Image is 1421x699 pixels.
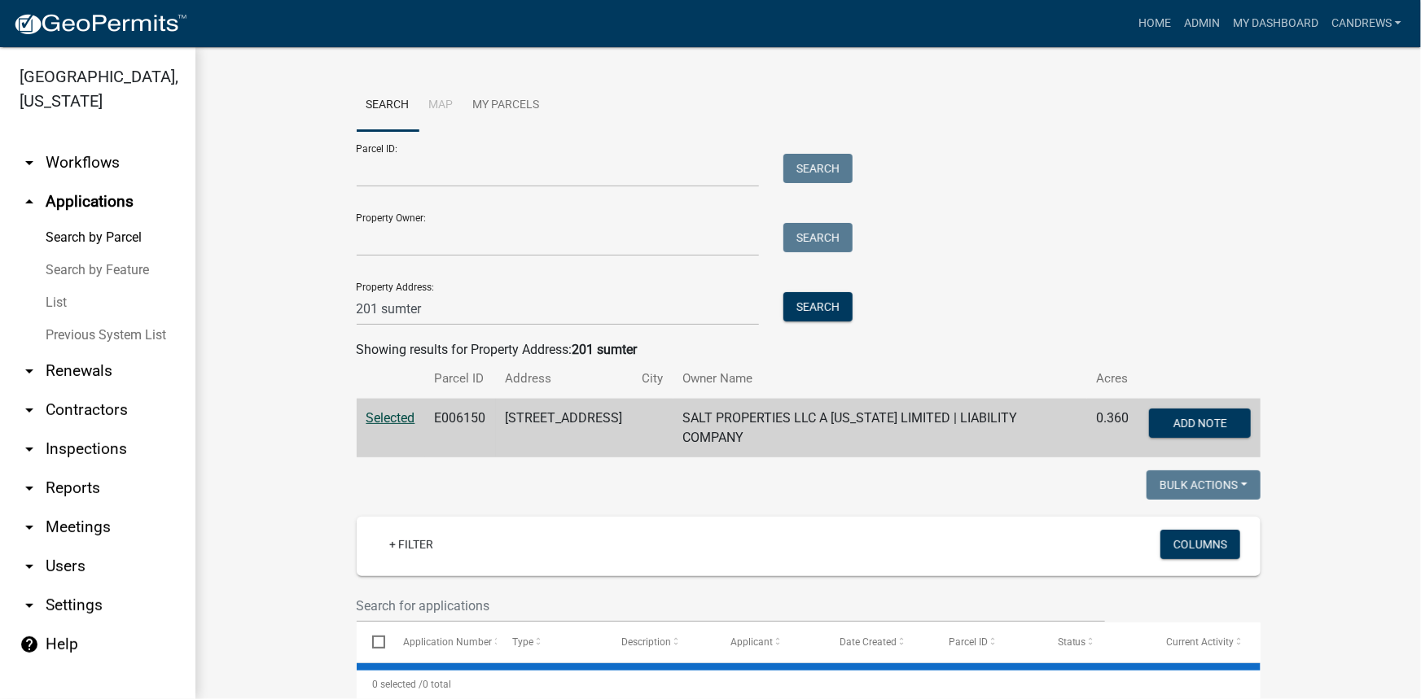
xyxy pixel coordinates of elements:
datatable-header-cell: Date Created [824,623,933,662]
button: Search [783,154,853,183]
datatable-header-cell: Description [606,623,715,662]
i: arrow_drop_down [20,361,39,381]
i: help [20,635,39,654]
a: + Filter [376,530,446,559]
button: Search [783,223,853,252]
td: 0.360 [1087,399,1139,458]
a: Search [357,80,419,132]
div: Showing results for Property Address: [357,340,1261,360]
th: Parcel ID [425,360,496,398]
button: Add Note [1149,408,1251,438]
a: candrews [1325,8,1408,39]
span: Current Activity [1167,636,1235,648]
strong: 201 sumter [572,342,638,357]
i: arrow_drop_down [20,478,39,498]
span: Type [512,636,533,648]
span: 0 selected / [372,679,423,690]
a: Admin [1178,8,1226,39]
i: arrow_drop_down [20,596,39,615]
th: Address [496,360,633,398]
span: Applicant [730,636,773,648]
i: arrow_drop_down [20,400,39,420]
td: SALT PROPERTIES LLC A [US_STATE] LIMITED | LIABILITY COMPANY [673,399,1087,458]
a: Home [1132,8,1178,39]
span: Parcel ID [949,636,988,648]
td: [STREET_ADDRESS] [496,399,633,458]
span: Status [1058,636,1086,648]
span: Date Created [840,636,897,648]
button: Search [783,292,853,321]
span: Add Note [1173,417,1226,430]
th: City [633,360,673,398]
th: Owner Name [673,360,1087,398]
datatable-header-cell: Application Number [388,623,497,662]
td: E006150 [425,399,496,458]
datatable-header-cell: Parcel ID [933,623,1042,662]
i: arrow_drop_down [20,518,39,537]
datatable-header-cell: Status [1042,623,1151,662]
a: My Dashboard [1226,8,1325,39]
i: arrow_drop_down [20,439,39,459]
span: Application Number [403,636,492,648]
datatable-header-cell: Applicant [715,623,824,662]
i: arrow_drop_up [20,192,39,212]
datatable-header-cell: Current Activity [1151,623,1261,662]
span: Description [621,636,671,648]
i: arrow_drop_down [20,557,39,576]
datatable-header-cell: Type [497,623,606,662]
button: Bulk Actions [1147,470,1261,500]
a: Selected [366,410,415,426]
datatable-header-cell: Select [357,623,388,662]
i: arrow_drop_down [20,153,39,173]
a: My Parcels [463,80,550,132]
input: Search for applications [357,589,1106,623]
th: Acres [1087,360,1139,398]
button: Columns [1160,530,1240,559]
